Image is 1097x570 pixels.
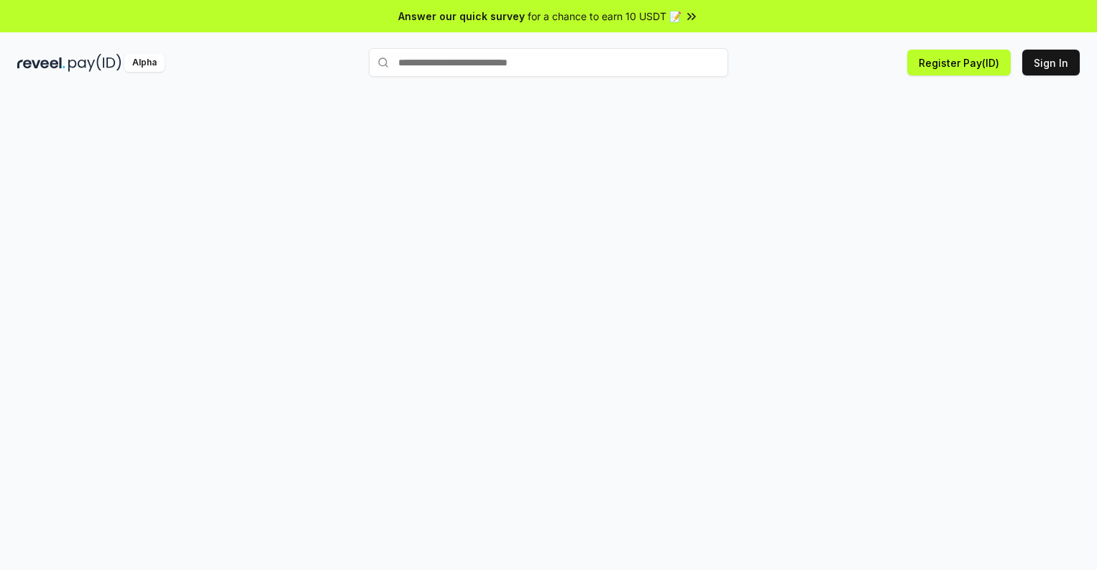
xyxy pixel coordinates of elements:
[17,54,65,72] img: reveel_dark
[124,54,165,72] div: Alpha
[1022,50,1080,75] button: Sign In
[528,9,681,24] span: for a chance to earn 10 USDT 📝
[907,50,1011,75] button: Register Pay(ID)
[398,9,525,24] span: Answer our quick survey
[68,54,121,72] img: pay_id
